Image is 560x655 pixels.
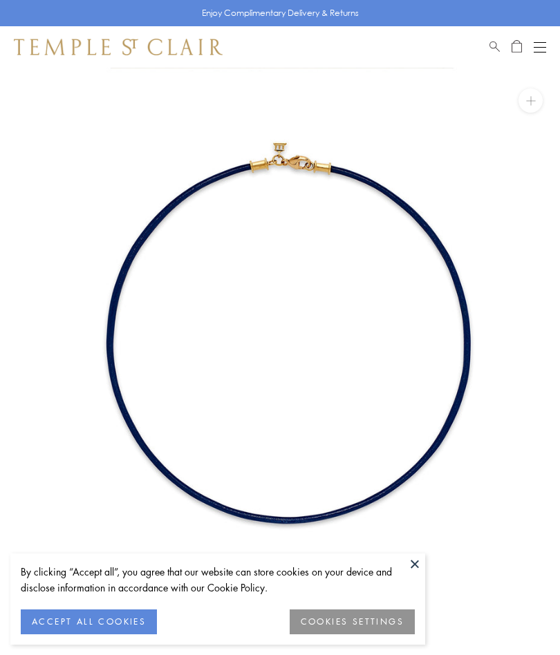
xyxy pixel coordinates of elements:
p: Enjoy Complimentary Delivery & Returns [202,6,359,20]
button: COOKIES SETTINGS [290,609,415,634]
div: By clicking “Accept all”, you agree that our website can store cookies on your device and disclos... [21,564,415,596]
button: Open navigation [534,39,546,55]
a: Open Shopping Bag [512,39,522,55]
button: ACCEPT ALL COOKIES [21,609,157,634]
img: N00001-BLUE18 [21,68,560,607]
a: Search [489,39,500,55]
img: Temple St. Clair [14,39,223,55]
